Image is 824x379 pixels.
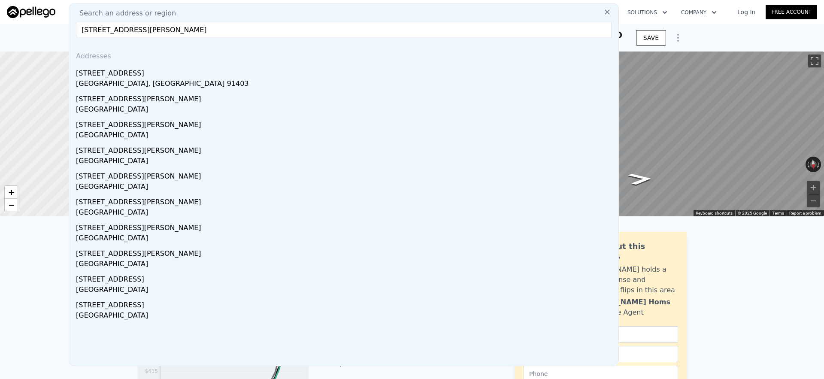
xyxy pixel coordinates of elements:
[582,297,670,307] div: [PERSON_NAME] Homs
[76,91,615,104] div: [STREET_ADDRESS][PERSON_NAME]
[636,30,666,45] button: SAVE
[618,170,663,188] path: Go West, Murray Ave
[76,104,615,116] div: [GEOGRAPHIC_DATA]
[145,368,158,374] tspan: $415
[809,156,817,172] button: Reset the view
[76,297,615,310] div: [STREET_ADDRESS]
[76,130,615,142] div: [GEOGRAPHIC_DATA]
[76,116,615,130] div: [STREET_ADDRESS][PERSON_NAME]
[9,200,14,210] span: −
[76,168,615,182] div: [STREET_ADDRESS][PERSON_NAME]
[5,199,18,212] a: Zoom out
[789,211,821,215] a: Report a problem
[76,142,615,156] div: [STREET_ADDRESS][PERSON_NAME]
[807,181,820,194] button: Zoom in
[76,65,615,79] div: [STREET_ADDRESS]
[807,194,820,207] button: Zoom out
[582,264,678,295] div: [PERSON_NAME] holds a broker license and personally flips in this area
[806,157,810,172] button: Rotate counterclockwise
[76,22,612,37] input: Enter an address, city, region, neighborhood or zip code
[76,271,615,285] div: [STREET_ADDRESS]
[73,8,176,18] span: Search an address or region
[76,259,615,271] div: [GEOGRAPHIC_DATA]
[76,310,615,322] div: [GEOGRAPHIC_DATA]
[73,44,615,65] div: Addresses
[738,211,767,215] span: © 2025 Google
[674,5,724,20] button: Company
[808,55,821,67] button: Toggle fullscreen view
[696,210,733,216] button: Keyboard shortcuts
[76,156,615,168] div: [GEOGRAPHIC_DATA]
[76,219,615,233] div: [STREET_ADDRESS][PERSON_NAME]
[76,233,615,245] div: [GEOGRAPHIC_DATA]
[76,245,615,259] div: [STREET_ADDRESS][PERSON_NAME]
[76,207,615,219] div: [GEOGRAPHIC_DATA]
[76,79,615,91] div: [GEOGRAPHIC_DATA], [GEOGRAPHIC_DATA] 91403
[5,186,18,199] a: Zoom in
[76,182,615,194] div: [GEOGRAPHIC_DATA]
[76,285,615,297] div: [GEOGRAPHIC_DATA]
[766,5,817,19] a: Free Account
[9,187,14,197] span: +
[727,8,766,16] a: Log In
[7,6,55,18] img: Pellego
[817,157,821,172] button: Rotate clockwise
[76,194,615,207] div: [STREET_ADDRESS][PERSON_NAME]
[582,240,678,264] div: Ask about this property
[772,211,784,215] a: Terms
[669,29,687,46] button: Show Options
[621,5,674,20] button: Solutions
